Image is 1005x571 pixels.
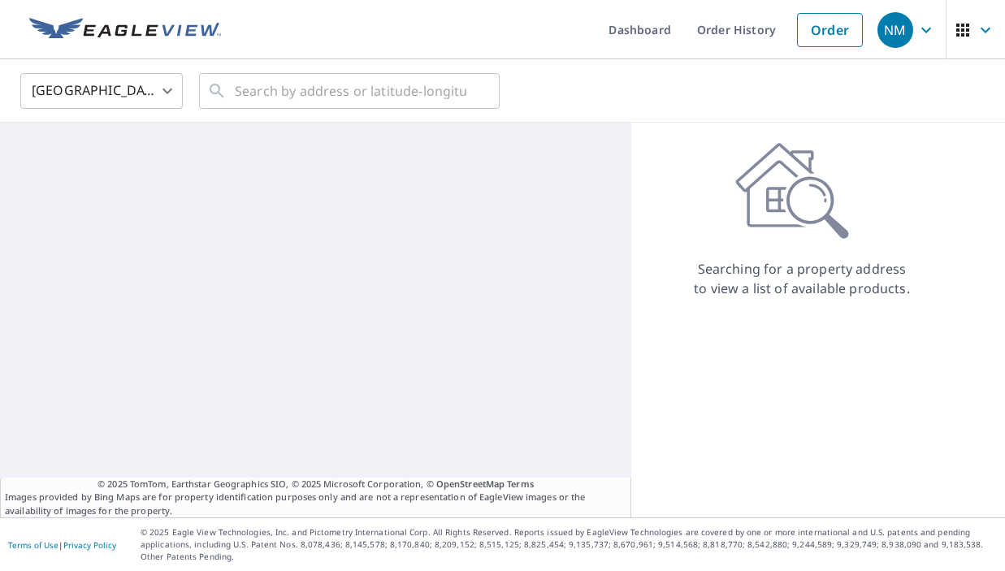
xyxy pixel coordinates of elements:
p: Searching for a property address to view a list of available products. [693,259,911,298]
a: Terms [507,478,534,490]
a: Terms of Use [8,539,58,551]
div: [GEOGRAPHIC_DATA] [20,68,183,114]
div: NM [877,12,913,48]
span: © 2025 TomTom, Earthstar Geographics SIO, © 2025 Microsoft Corporation, © [97,478,534,491]
a: Order [797,13,863,47]
input: Search by address or latitude-longitude [235,68,466,114]
p: © 2025 Eagle View Technologies, Inc. and Pictometry International Corp. All Rights Reserved. Repo... [141,526,997,563]
a: Privacy Policy [63,539,116,551]
img: EV Logo [29,18,221,42]
a: OpenStreetMap [436,478,505,490]
p: | [8,540,116,550]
